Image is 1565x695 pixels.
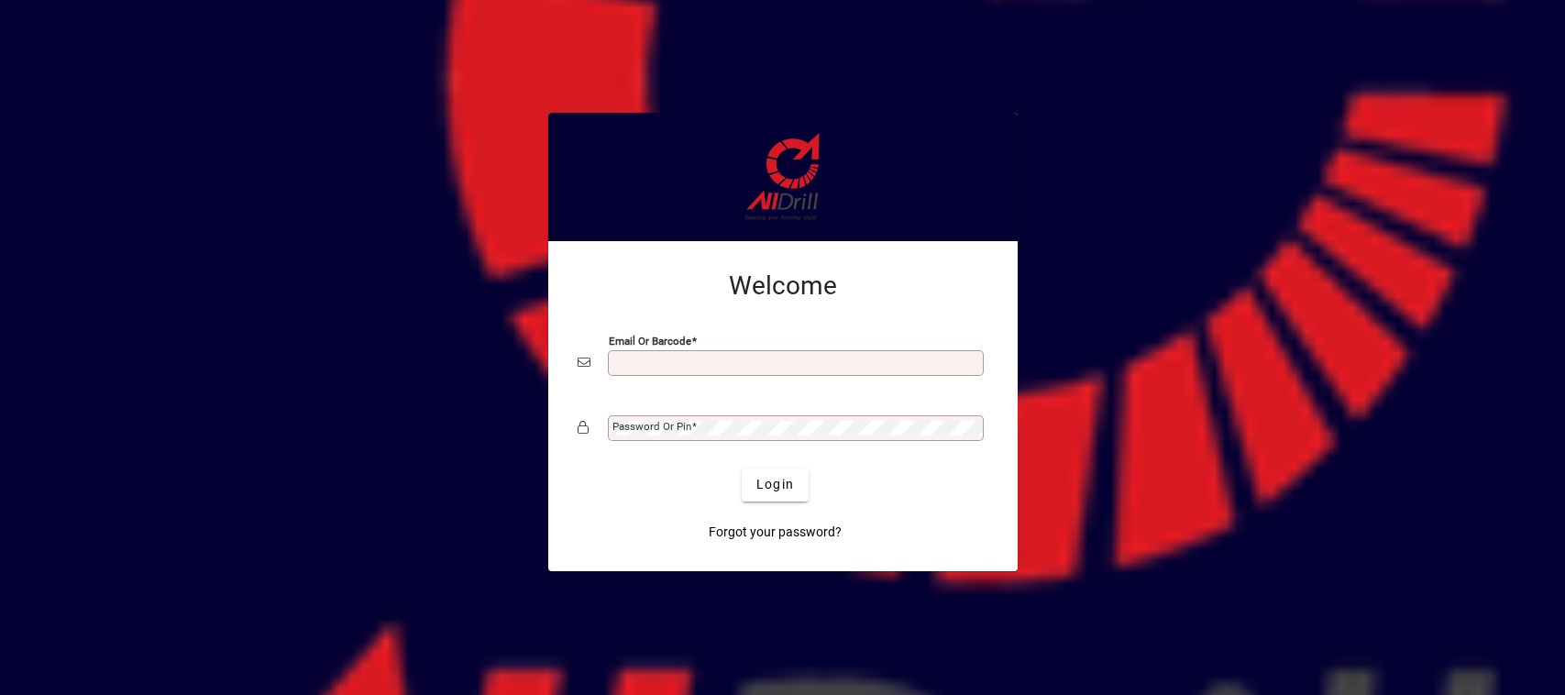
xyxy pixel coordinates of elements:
[612,420,691,433] mat-label: Password or Pin
[756,475,794,494] span: Login
[709,523,842,542] span: Forgot your password?
[742,469,809,502] button: Login
[609,334,691,347] mat-label: Email or Barcode
[578,270,988,302] h2: Welcome
[701,516,849,549] a: Forgot your password?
